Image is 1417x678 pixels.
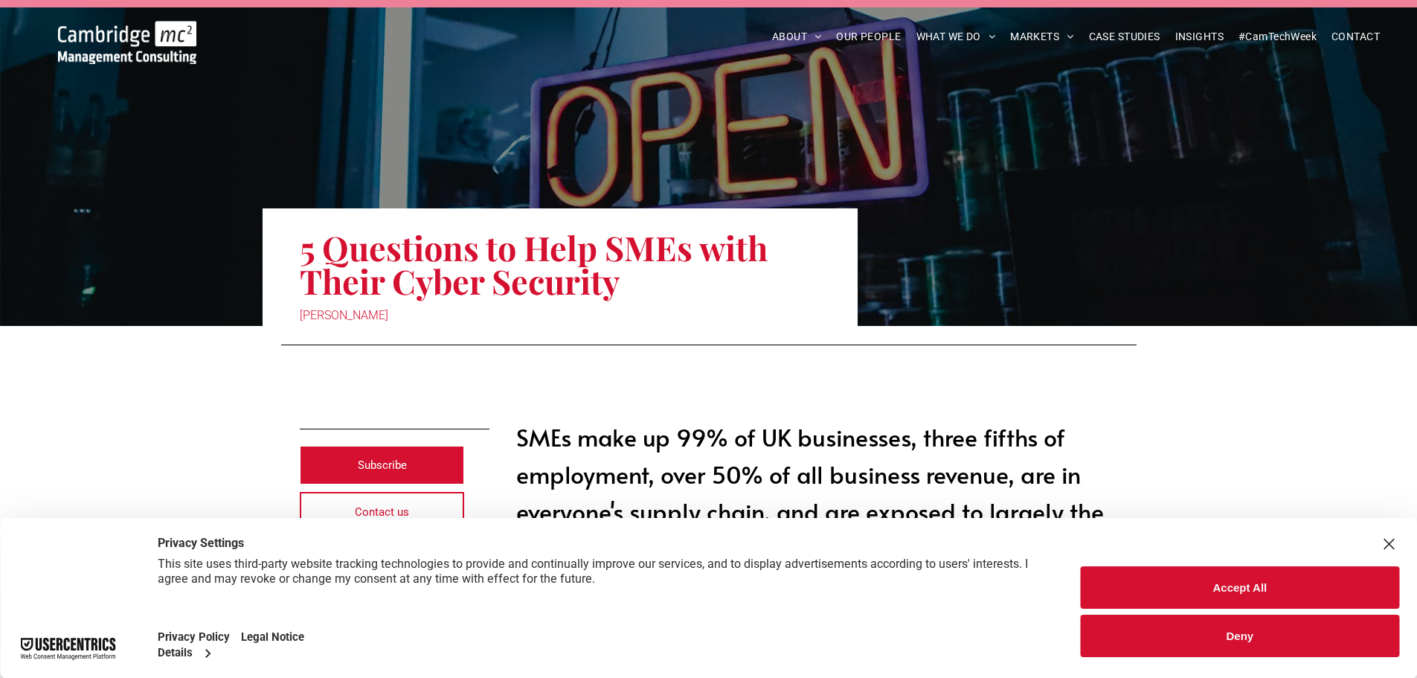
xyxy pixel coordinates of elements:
a: Contact us [300,492,465,531]
a: #CamTechWeek [1231,25,1324,48]
span: Contact us [355,493,409,531]
a: Your Business Transformed | Cambridge Management Consulting [58,23,196,39]
h1: 5 Questions to Help SMEs with Their Cyber Security [300,229,820,299]
img: Cambridge MC Logo [58,21,196,64]
a: WHAT WE DO [909,25,1003,48]
a: Subscribe [300,446,465,484]
a: CONTACT [1324,25,1387,48]
div: [PERSON_NAME] [300,305,820,326]
span: SMEs make up 99% of UK businesses, three fifths of employment, over 50% of all business revenue, ... [516,420,1104,602]
a: ABOUT [765,25,829,48]
a: OUR PEOPLE [829,25,908,48]
a: INSIGHTS [1168,25,1231,48]
a: MARKETS [1003,25,1081,48]
span: Subscribe [358,447,407,484]
a: CASE STUDIES [1082,25,1168,48]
